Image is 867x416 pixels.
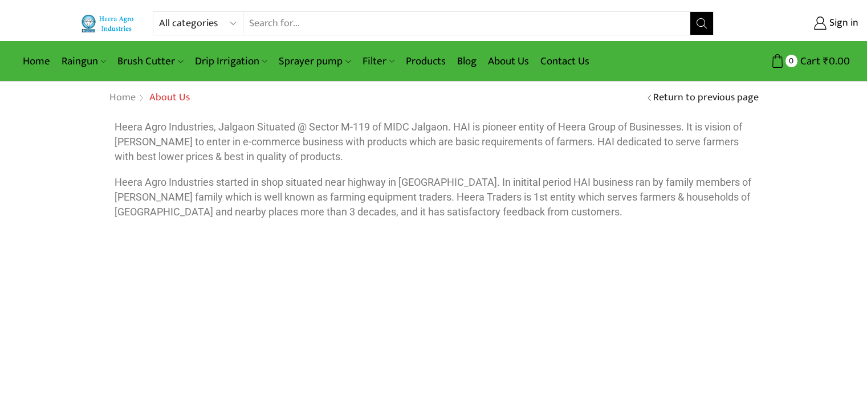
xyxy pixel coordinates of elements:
[189,48,273,75] a: Drip Irrigation
[273,48,356,75] a: Sprayer pump
[243,12,691,35] input: Search for...
[653,91,759,105] a: Return to previous page
[149,89,190,106] span: About Us
[109,91,136,105] a: Home
[535,48,595,75] a: Contact Us
[357,48,400,75] a: Filter
[823,52,850,70] bdi: 0.00
[400,48,451,75] a: Products
[451,48,482,75] a: Blog
[797,54,820,69] span: Cart
[56,48,112,75] a: Raingun
[823,52,829,70] span: ₹
[112,48,189,75] a: Brush Cutter
[731,13,858,34] a: Sign in
[482,48,535,75] a: About Us
[690,12,713,35] button: Search button
[115,175,753,219] p: Heera Agro Industries started in shop situated near highway in [GEOGRAPHIC_DATA]. In initital per...
[115,120,753,164] p: Heera Agro Industries, Jalgaon Situated @ Sector M-119 of MIDC Jalgaon. HAI is pioneer entity of ...
[17,48,56,75] a: Home
[725,51,850,72] a: 0 Cart ₹0.00
[827,16,858,31] span: Sign in
[785,55,797,67] span: 0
